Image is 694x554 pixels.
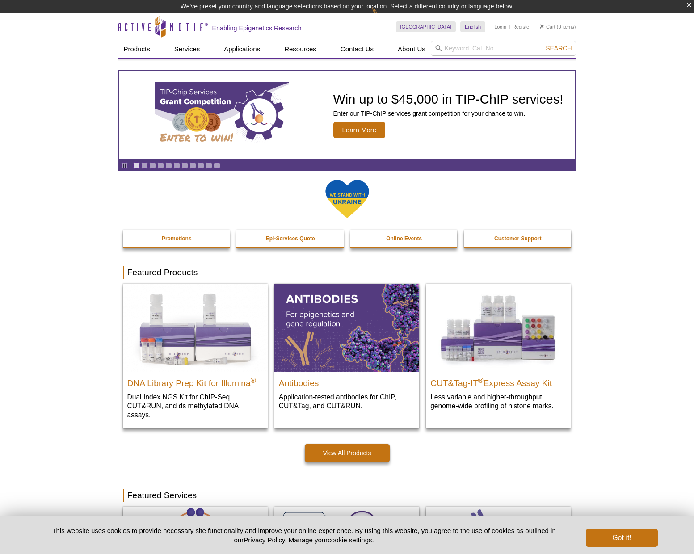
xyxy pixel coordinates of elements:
[236,230,345,247] a: Epi-Services Quote
[118,41,156,58] a: Products
[325,179,370,219] img: We Stand With Ukraine
[266,235,315,242] strong: Epi-Services Quote
[396,21,456,32] a: [GEOGRAPHIC_DATA]
[274,284,419,419] a: All Antibodies Antibodies Application-tested antibodies for ChIP, CUT&Tag, and CUT&RUN.
[162,235,192,242] strong: Promotions
[274,284,419,371] img: All Antibodies
[431,41,576,56] input: Keyword, Cat. No.
[149,162,156,169] a: Go to slide 3
[426,284,571,419] a: CUT&Tag-IT® Express Assay Kit CUT&Tag-IT®Express Assay Kit Less variable and higher-throughput ge...
[212,24,302,32] h2: Enabling Epigenetics Research
[165,162,172,169] a: Go to slide 5
[214,162,220,169] a: Go to slide 11
[333,92,564,106] h2: Win up to $45,000 in TIP-ChIP services!
[540,21,576,32] li: (0 items)
[586,529,657,547] button: Got it!
[119,71,575,159] a: TIP-ChIP Services Grant Competition Win up to $45,000 in TIP-ChIP services! Enter our TIP-ChIP se...
[127,392,263,420] p: Dual Index NGS Kit for ChIP-Seq, CUT&RUN, and ds methylated DNA assays.
[279,41,322,58] a: Resources
[540,24,555,30] a: Cart
[123,230,231,247] a: Promotions
[543,44,574,52] button: Search
[392,41,431,58] a: About Us
[372,7,395,28] img: Change Here
[141,162,148,169] a: Go to slide 2
[173,162,180,169] a: Go to slide 6
[157,162,164,169] a: Go to slide 4
[460,21,485,32] a: English
[189,162,196,169] a: Go to slide 8
[426,284,571,371] img: CUT&Tag-IT® Express Assay Kit
[540,24,544,29] img: Your Cart
[335,41,379,58] a: Contact Us
[279,392,415,411] p: Application-tested antibodies for ChIP, CUT&Tag, and CUT&RUN.
[219,41,265,58] a: Applications
[123,489,572,502] h2: Featured Services
[206,162,212,169] a: Go to slide 10
[333,122,386,138] span: Learn More
[181,162,188,169] a: Go to slide 7
[244,536,285,544] a: Privacy Policy
[509,21,510,32] li: |
[430,392,566,411] p: Less variable and higher-throughput genome-wide profiling of histone marks​.
[127,374,263,388] h2: DNA Library Prep Kit for Illumina
[305,444,390,462] a: View All Products
[513,24,531,30] a: Register
[494,235,541,242] strong: Customer Support
[430,374,566,388] h2: CUT&Tag-IT Express Assay Kit
[546,45,572,52] span: Search
[155,82,289,149] img: TIP-ChIP Services Grant Competition
[464,230,572,247] a: Customer Support
[123,284,268,428] a: DNA Library Prep Kit for Illumina DNA Library Prep Kit for Illumina® Dual Index NGS Kit for ChIP-...
[37,526,572,545] p: This website uses cookies to provide necessary site functionality and improve your online experie...
[119,71,575,159] article: TIP-ChIP Services Grant Competition
[328,536,372,544] button: cookie settings
[123,284,268,371] img: DNA Library Prep Kit for Illumina
[478,376,484,384] sup: ®
[133,162,140,169] a: Go to slide 1
[350,230,458,247] a: Online Events
[494,24,506,30] a: Login
[386,235,422,242] strong: Online Events
[333,109,564,118] p: Enter our TIP-ChIP services grant competition for your chance to win.
[123,266,572,279] h2: Featured Products
[251,376,256,384] sup: ®
[121,162,128,169] a: Toggle autoplay
[198,162,204,169] a: Go to slide 9
[169,41,206,58] a: Services
[279,374,415,388] h2: Antibodies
